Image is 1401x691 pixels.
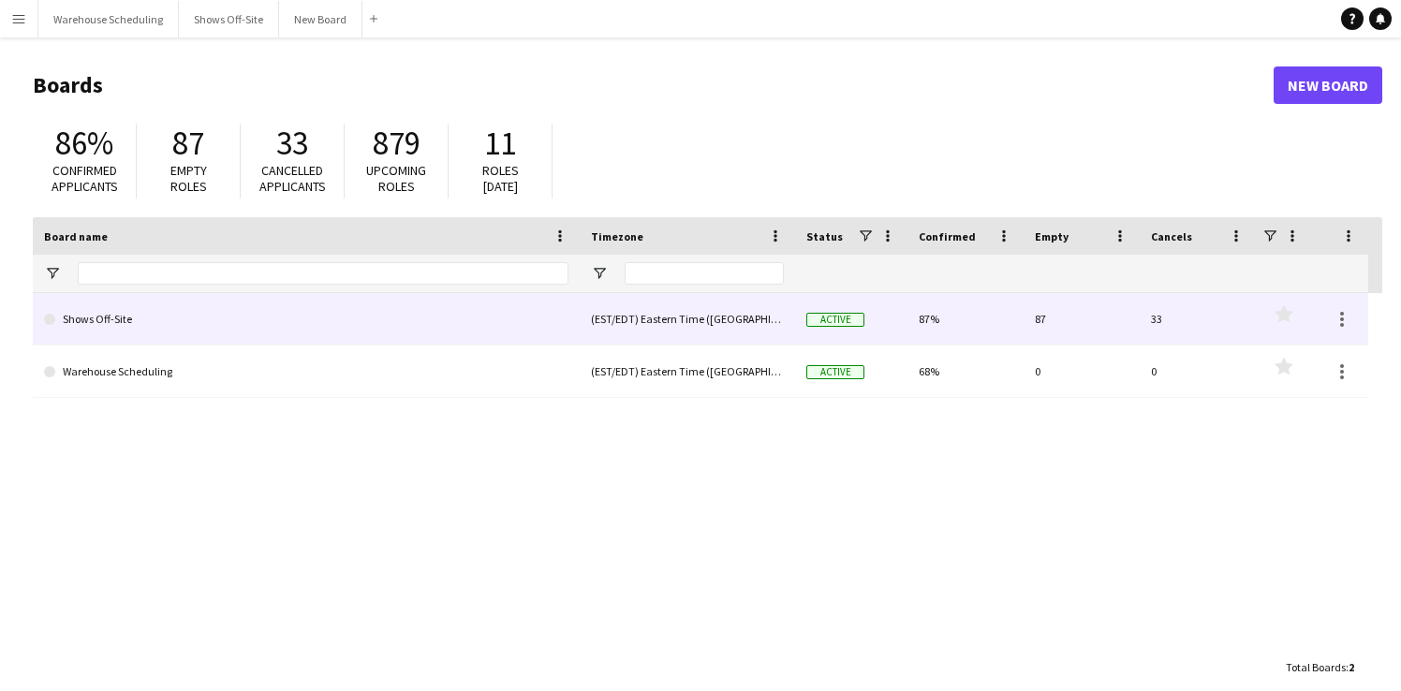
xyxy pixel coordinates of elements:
[52,162,118,195] span: Confirmed applicants
[55,123,113,164] span: 86%
[907,293,1024,345] div: 87%
[1140,345,1256,397] div: 0
[1151,229,1192,243] span: Cancels
[172,123,204,164] span: 87
[1286,649,1354,685] div: :
[591,265,608,282] button: Open Filter Menu
[484,123,516,164] span: 11
[580,293,795,345] div: (EST/EDT) Eastern Time ([GEOGRAPHIC_DATA] & [GEOGRAPHIC_DATA])
[1140,293,1256,345] div: 33
[1286,660,1346,674] span: Total Boards
[591,229,643,243] span: Timezone
[625,262,784,285] input: Timezone Filter Input
[44,345,568,398] a: Warehouse Scheduling
[806,229,843,243] span: Status
[33,71,1274,99] h1: Boards
[170,162,207,195] span: Empty roles
[806,313,864,327] span: Active
[259,162,326,195] span: Cancelled applicants
[1024,293,1140,345] div: 87
[78,262,568,285] input: Board name Filter Input
[44,293,568,345] a: Shows Off-Site
[907,345,1024,397] div: 68%
[366,162,426,195] span: Upcoming roles
[44,229,108,243] span: Board name
[276,123,308,164] span: 33
[1349,660,1354,674] span: 2
[1035,229,1069,243] span: Empty
[38,1,179,37] button: Warehouse Scheduling
[806,365,864,379] span: Active
[919,229,976,243] span: Confirmed
[279,1,362,37] button: New Board
[580,345,795,397] div: (EST/EDT) Eastern Time ([GEOGRAPHIC_DATA] & [GEOGRAPHIC_DATA])
[179,1,279,37] button: Shows Off-Site
[1274,66,1382,104] a: New Board
[44,265,61,282] button: Open Filter Menu
[373,123,420,164] span: 879
[1024,345,1140,397] div: 0
[482,162,519,195] span: Roles [DATE]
